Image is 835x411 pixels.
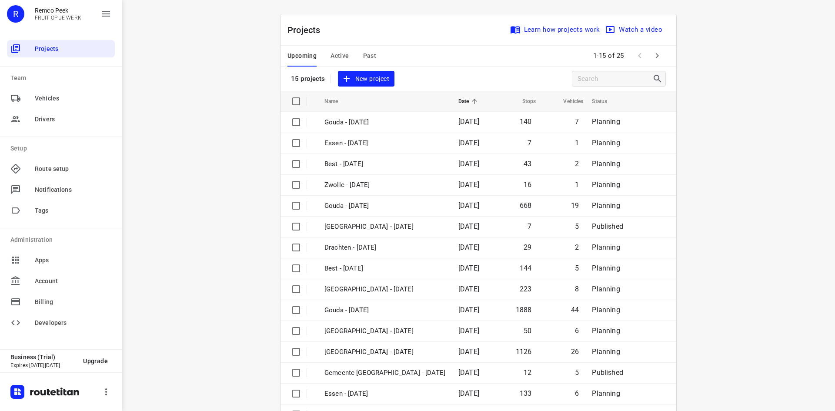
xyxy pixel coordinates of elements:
span: 223 [520,285,532,293]
p: Essen - Wednesday [324,389,445,399]
p: Zwolle - Friday [324,180,445,190]
span: [DATE] [458,285,479,293]
span: Route setup [35,164,111,174]
p: Best - Thursday [324,264,445,274]
span: 7 [528,139,531,147]
span: 8 [575,285,579,293]
span: [DATE] [458,243,479,251]
span: Apps [35,256,111,265]
span: Upcoming [287,50,317,61]
span: 133 [520,389,532,398]
span: 1 [575,139,579,147]
div: R [7,5,24,23]
p: Essen - [DATE] [324,138,445,148]
div: Apps [7,251,115,269]
span: 6 [575,327,579,335]
span: [DATE] [458,117,479,126]
span: 1 [575,180,579,189]
span: Planning [592,201,620,210]
span: [DATE] [458,327,479,335]
span: Planning [592,389,620,398]
span: Tags [35,206,111,215]
div: Search [652,74,665,84]
p: Gouda - Wednesday [324,305,445,315]
span: 6 [575,389,579,398]
span: 140 [520,117,532,126]
div: Account [7,272,115,290]
span: Past [363,50,377,61]
span: Projects [35,44,111,53]
span: [DATE] [458,368,479,377]
span: 7 [575,117,579,126]
span: 5 [575,222,579,231]
p: Antwerpen - Wednesday [324,326,445,336]
span: 2 [575,243,579,251]
span: Published [592,222,623,231]
span: 7 [528,222,531,231]
span: [DATE] [458,222,479,231]
span: Previous Page [631,47,648,64]
button: New project [338,71,394,87]
span: 668 [520,201,532,210]
p: Remco Peek [35,7,81,14]
span: [DATE] [458,264,479,272]
span: 1126 [516,348,532,356]
span: Vehicles [552,96,583,107]
span: [DATE] [458,348,479,356]
span: Billing [35,297,111,307]
span: 44 [571,306,579,314]
span: 50 [524,327,531,335]
span: [DATE] [458,160,479,168]
p: Drachten - Thursday [324,243,445,253]
span: 5 [575,264,579,272]
span: Published [592,368,623,377]
p: Zwolle - Thursday [324,284,445,294]
div: Billing [7,293,115,311]
span: 12 [524,368,531,377]
span: Planning [592,139,620,147]
span: 1-15 of 25 [590,47,628,65]
p: FRUIT OP JE WERK [35,15,81,21]
span: Planning [592,180,620,189]
span: 144 [520,264,532,272]
span: Planning [592,306,620,314]
div: Notifications [7,181,115,198]
p: Expires [DATE][DATE] [10,362,76,368]
span: 26 [571,348,579,356]
span: Planning [592,285,620,293]
span: 2 [575,160,579,168]
span: 29 [524,243,531,251]
p: Best - Friday [324,159,445,169]
span: 19 [571,201,579,210]
span: Planning [592,348,620,356]
p: 15 projects [291,75,325,83]
span: Date [458,96,481,107]
div: Tags [7,202,115,219]
span: [DATE] [458,201,479,210]
span: [DATE] [458,180,479,189]
p: Gemeente Rotterdam - Wednesday [324,368,445,378]
span: Notifications [35,185,111,194]
input: Search projects [578,72,652,86]
span: Vehicles [35,94,111,103]
div: Route setup [7,160,115,177]
span: Next Page [648,47,666,64]
div: Projects [7,40,115,57]
span: [DATE] [458,139,479,147]
span: Planning [592,243,620,251]
span: [DATE] [458,389,479,398]
span: Status [592,96,618,107]
span: Planning [592,327,620,335]
span: Account [35,277,111,286]
p: Zwolle - Wednesday [324,347,445,357]
span: Active [331,50,349,61]
span: 16 [524,180,531,189]
button: Upgrade [76,353,115,369]
span: Planning [592,117,620,126]
span: Developers [35,318,111,327]
span: Planning [592,264,620,272]
span: 43 [524,160,531,168]
p: Team [10,74,115,83]
span: 5 [575,368,579,377]
span: Name [324,96,350,107]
